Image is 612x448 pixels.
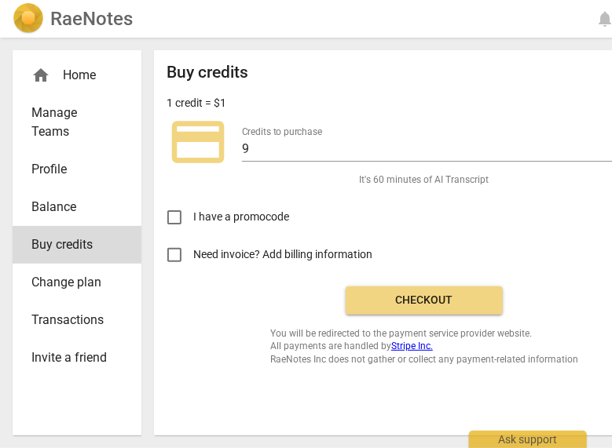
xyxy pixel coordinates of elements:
span: It's 60 minutes of AI Transcript [360,173,489,187]
span: I have a promocode [193,209,289,225]
a: Transactions [13,301,141,339]
span: Invite a friend [31,348,110,367]
span: Need invoice? Add billing information [193,246,375,263]
a: Buy credits [13,226,141,264]
span: Buy credits [31,235,110,254]
a: LogoRaeNotes [13,3,133,35]
a: Balance [13,188,141,226]
span: Profile [31,160,110,179]
p: 1 credit = $1 [167,95,226,111]
span: Manage Teams [31,104,110,141]
a: Change plan [13,264,141,301]
img: Logo [13,3,44,35]
a: Stripe Inc. [391,341,433,351]
a: Manage Teams [13,94,141,151]
span: Checkout [358,293,490,308]
div: Ask support [469,431,587,448]
span: Balance [31,198,110,217]
div: Home [31,66,110,85]
span: home [31,66,50,85]
h2: RaeNotes [50,8,133,30]
a: Invite a friend [13,339,141,377]
label: Credits to purchase [242,127,322,137]
button: Checkout [346,286,503,315]
span: Transactions [31,311,110,330]
h2: Buy credits [167,63,248,82]
span: Change plan [31,273,110,292]
span: You will be redirected to the payment service provider website. All payments are handled by RaeNo... [270,327,578,366]
a: Profile [13,151,141,188]
div: Home [13,56,141,94]
span: credit_card [167,111,229,173]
